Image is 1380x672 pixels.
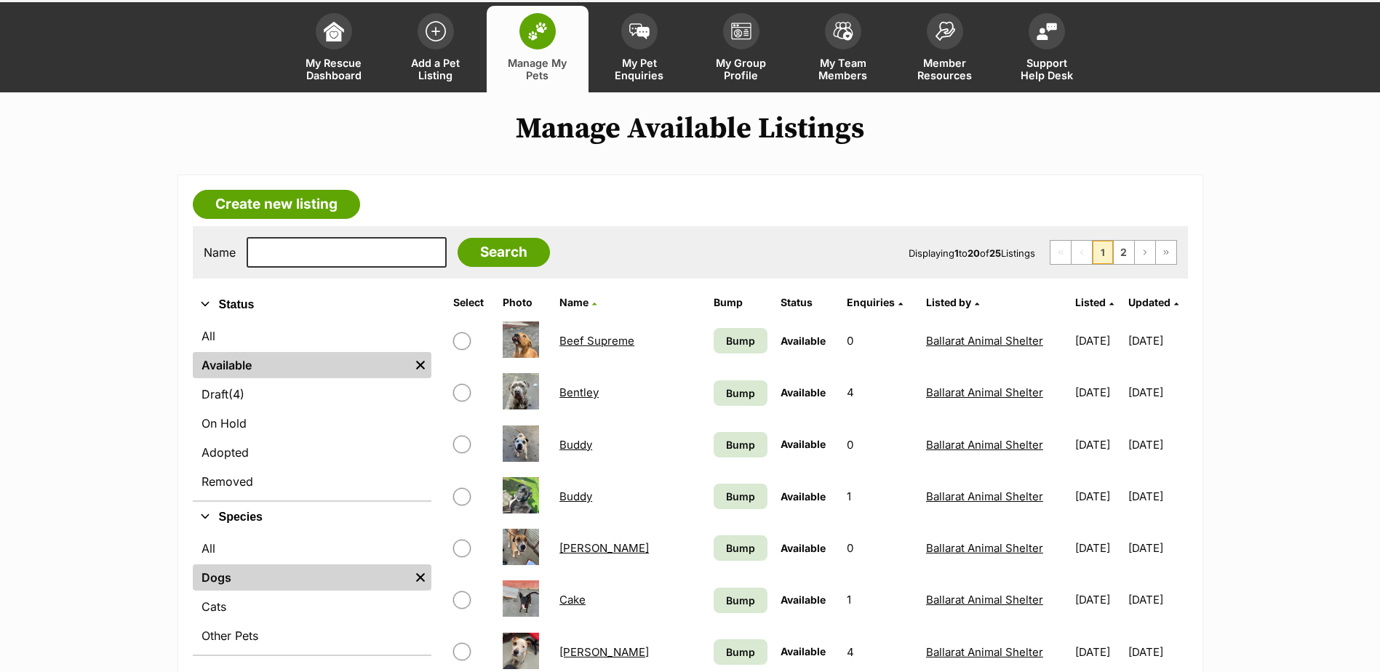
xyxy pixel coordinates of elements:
span: My Group Profile [709,57,774,81]
td: [DATE] [1069,523,1127,573]
span: Available [781,490,826,503]
a: Cats [193,593,431,620]
span: Available [781,335,826,347]
span: Bump [726,644,755,660]
a: Last page [1156,241,1176,264]
span: My Rescue Dashboard [301,57,367,81]
a: Manage My Pets [487,6,589,92]
a: Bump [714,639,767,665]
span: First page [1050,241,1071,264]
span: Bump [726,333,755,348]
a: Bump [714,535,767,561]
span: Bump [726,593,755,608]
a: Ballarat Animal Shelter [926,334,1043,348]
a: [PERSON_NAME] [559,541,649,555]
span: Page 1 [1093,241,1113,264]
td: 0 [841,316,919,366]
a: Bentley [559,385,599,399]
a: Bump [714,484,767,509]
img: add-pet-listing-icon-0afa8454b4691262ce3f59096e99ab1cd57d4a30225e0717b998d2c9b9846f56.svg [426,21,446,41]
td: [DATE] [1069,471,1127,521]
a: My Group Profile [690,6,792,92]
a: Ballarat Animal Shelter [926,438,1043,452]
a: My Rescue Dashboard [283,6,385,92]
td: [DATE] [1128,316,1186,366]
span: Member Resources [912,57,978,81]
a: Bump [714,588,767,613]
a: [PERSON_NAME] [559,645,649,659]
strong: 1 [954,247,959,259]
td: 1 [841,575,919,625]
div: Status [193,320,431,500]
a: Draft [193,381,431,407]
span: Bump [726,385,755,401]
a: Ballarat Animal Shelter [926,593,1043,607]
nav: Pagination [1050,240,1177,265]
a: Beef Supreme [559,334,634,348]
th: Photo [497,291,552,314]
a: Bump [714,380,767,406]
button: Species [193,508,431,527]
img: group-profile-icon-3fa3cf56718a62981997c0bc7e787c4b2cf8bcc04b72c1350f741eb67cf2f40e.svg [731,23,751,40]
strong: 20 [968,247,980,259]
label: Name [204,246,236,259]
a: My Pet Enquiries [589,6,690,92]
a: Buddy [559,489,592,503]
a: Member Resources [894,6,996,92]
a: Ballarat Animal Shelter [926,541,1043,555]
a: Available [193,352,410,378]
td: [DATE] [1069,575,1127,625]
span: Available [781,593,826,606]
a: Listed by [926,296,979,308]
a: Remove filter [410,352,431,378]
a: Ballarat Animal Shelter [926,489,1043,503]
td: 0 [841,420,919,470]
td: [DATE] [1128,523,1186,573]
td: [DATE] [1069,367,1127,417]
td: 4 [841,367,919,417]
img: help-desk-icon-fdf02630f3aa405de69fd3d07c3f3aa587a6932b1a1747fa1d2bba05be0121f9.svg [1037,23,1057,40]
span: Listed by [926,296,971,308]
a: Enquiries [847,296,903,308]
span: Displaying to of Listings [909,247,1035,259]
span: Support Help Desk [1014,57,1080,81]
span: (4) [228,385,244,403]
span: Bump [726,437,755,452]
span: My Pet Enquiries [607,57,672,81]
a: All [193,535,431,561]
a: Ballarat Animal Shelter [926,385,1043,399]
input: Search [458,238,550,267]
span: My Team Members [810,57,876,81]
div: Species [193,532,431,655]
td: [DATE] [1128,575,1186,625]
a: My Team Members [792,6,894,92]
td: [DATE] [1069,420,1127,470]
td: [DATE] [1128,367,1186,417]
img: manage-my-pets-icon-02211641906a0b7f246fdf0571729dbe1e7629f14944591b6c1af311fb30b64b.svg [527,22,548,41]
img: member-resources-icon-8e73f808a243e03378d46382f2149f9095a855e16c252ad45f914b54edf8863c.svg [935,21,955,41]
span: Listed [1075,296,1106,308]
span: Available [781,645,826,657]
a: Create new listing [193,190,360,219]
td: [DATE] [1128,471,1186,521]
th: Bump [708,291,773,314]
th: Select [447,291,496,314]
img: team-members-icon-5396bd8760b3fe7c0b43da4ab00e1e3bb1a5d9ba89233759b79545d2d3fc5d0d.svg [833,22,853,41]
td: [DATE] [1069,316,1127,366]
strong: 25 [989,247,1001,259]
span: Bump [726,540,755,556]
a: Dogs [193,564,410,591]
a: On Hold [193,410,431,436]
span: Updated [1128,296,1170,308]
span: Name [559,296,589,308]
a: Add a Pet Listing [385,6,487,92]
span: translation missing: en.admin.listings.index.attributes.enquiries [847,296,895,308]
span: Available [781,542,826,554]
img: pet-enquiries-icon-7e3ad2cf08bfb03b45e93fb7055b45f3efa6380592205ae92323e6603595dc1f.svg [629,23,650,39]
a: Support Help Desk [996,6,1098,92]
button: Status [193,295,431,314]
a: All [193,323,431,349]
td: 1 [841,471,919,521]
a: Listed [1075,296,1114,308]
span: Bump [726,489,755,504]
